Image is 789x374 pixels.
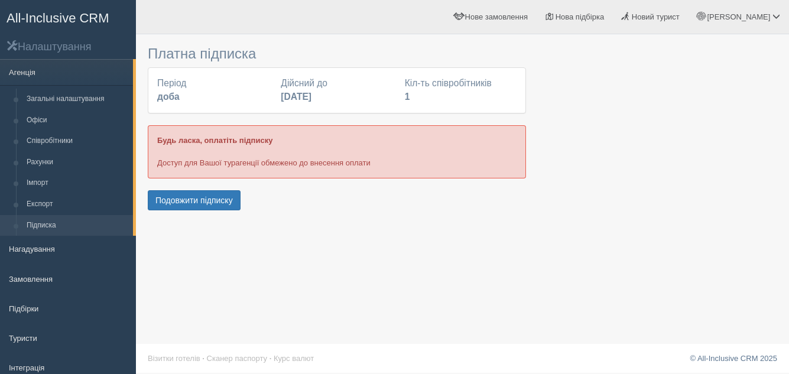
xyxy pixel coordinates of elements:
div: Кіл-ть співробітників [399,77,522,104]
a: Візитки готелів [148,354,200,363]
a: Офіси [21,110,133,131]
span: Новий турист [632,12,680,21]
span: All-Inclusive CRM [7,11,109,25]
a: Загальні налаштування [21,89,133,110]
b: Будь ласка, оплатіть підписку [157,136,272,145]
span: · [270,354,272,363]
h3: Платна підписка [148,46,526,61]
b: доба [157,92,180,102]
span: Нове замовлення [465,12,528,21]
span: · [202,354,204,363]
div: Доступ для Вашої турагенції обмежено до внесення оплати [148,125,526,178]
span: Нова підбірка [556,12,605,21]
a: Підписка [21,215,133,236]
b: [DATE] [281,92,311,102]
a: Сканер паспорту [207,354,267,363]
div: Дійсний до [275,77,398,104]
span: [PERSON_NAME] [707,12,770,21]
a: All-Inclusive CRM [1,1,135,33]
a: © All-Inclusive CRM 2025 [690,354,777,363]
a: Імпорт [21,173,133,194]
a: Курс валют [274,354,314,363]
b: 1 [405,92,410,102]
a: Експорт [21,194,133,215]
button: Подовжити підписку [148,190,241,210]
a: Співробітники [21,131,133,152]
div: Період [151,77,275,104]
a: Рахунки [21,152,133,173]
